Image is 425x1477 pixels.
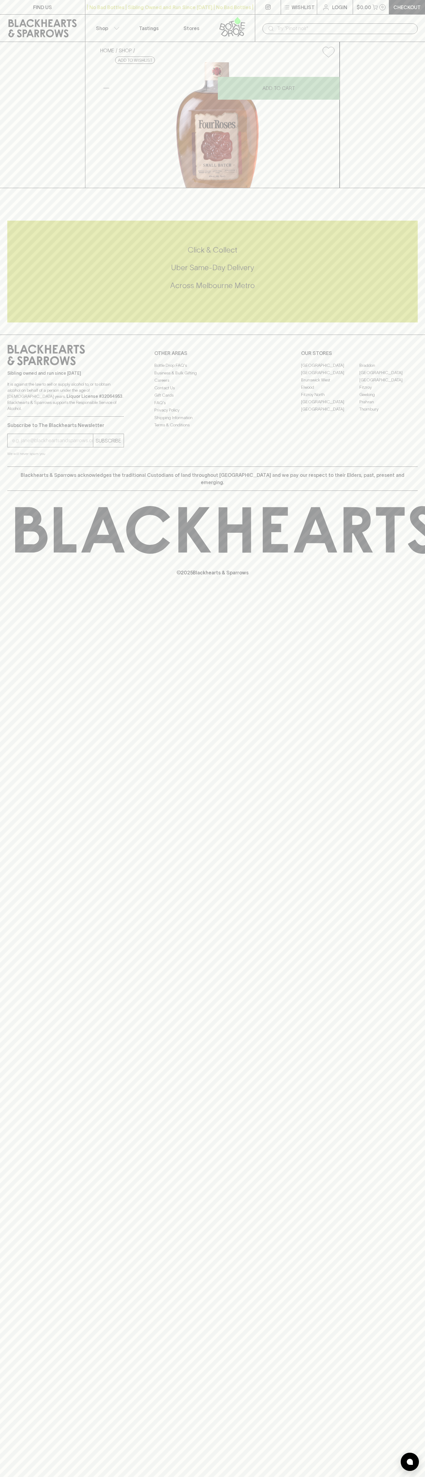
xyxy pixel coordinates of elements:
[407,1459,413,1465] img: bubble-icon
[359,391,418,398] a: Geelong
[357,4,371,11] p: $0.00
[359,362,418,369] a: Braddon
[154,369,271,377] a: Business & Bulk Gifting
[7,245,418,255] h5: Click & Collect
[154,362,271,369] a: Bottle Drop FAQ's
[301,384,359,391] a: Elwood
[154,377,271,384] a: Careers
[7,221,418,322] div: Call to action block
[7,370,124,376] p: Sibling owned and run since [DATE]
[170,15,213,42] a: Stores
[301,405,359,413] a: [GEOGRAPHIC_DATA]
[277,24,413,33] input: Try "Pinot noir"
[7,263,418,273] h5: Uber Same-Day Delivery
[154,422,271,429] a: Terms & Conditions
[359,398,418,405] a: Prahran
[301,376,359,384] a: Brunswick West
[7,451,124,457] p: We will never spam you
[96,437,121,444] p: SUBSCRIBE
[359,369,418,376] a: [GEOGRAPHIC_DATA]
[359,376,418,384] a: [GEOGRAPHIC_DATA]
[93,434,124,447] button: SUBSCRIBE
[7,422,124,429] p: Subscribe to The Blackhearts Newsletter
[292,4,315,11] p: Wishlist
[262,84,295,92] p: ADD TO CART
[218,77,340,100] button: ADD TO CART
[95,62,339,188] img: 39315.png
[154,392,271,399] a: Gift Cards
[301,369,359,376] a: [GEOGRAPHIC_DATA]
[320,44,337,60] button: Add to wishlist
[301,349,418,357] p: OUR STORES
[381,5,384,9] p: 0
[301,362,359,369] a: [GEOGRAPHIC_DATA]
[154,384,271,391] a: Contact Us
[7,281,418,291] h5: Across Melbourne Metro
[100,48,114,53] a: HOME
[359,384,418,391] a: Fitzroy
[115,57,155,64] button: Add to wishlist
[12,471,413,486] p: Blackhearts & Sparrows acknowledges the traditional Custodians of land throughout [GEOGRAPHIC_DAT...
[154,414,271,421] a: Shipping Information
[12,436,93,446] input: e.g. jane@blackheartsandsparrows.com.au
[393,4,421,11] p: Checkout
[359,405,418,413] a: Thornbury
[119,48,132,53] a: SHOP
[67,394,122,399] strong: Liquor License #32064953
[154,407,271,414] a: Privacy Policy
[154,349,271,357] p: OTHER AREAS
[301,391,359,398] a: Fitzroy North
[139,25,159,32] p: Tastings
[7,381,124,411] p: It is against the law to sell or supply alcohol to, or to obtain alcohol on behalf of a person un...
[128,15,170,42] a: Tastings
[154,399,271,406] a: FAQ's
[332,4,347,11] p: Login
[33,4,52,11] p: FIND US
[301,398,359,405] a: [GEOGRAPHIC_DATA]
[85,15,128,42] button: Shop
[96,25,108,32] p: Shop
[183,25,199,32] p: Stores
